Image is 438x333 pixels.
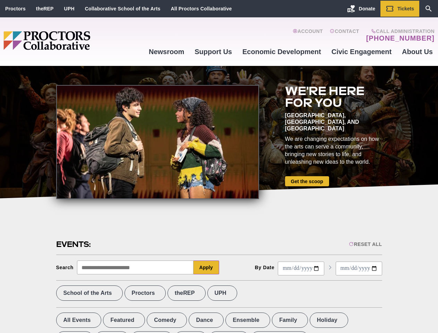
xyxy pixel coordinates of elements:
a: Donate [342,1,380,17]
a: [PHONE_NUMBER] [366,34,435,42]
span: Donate [359,6,375,11]
a: Collaborative School of the Arts [85,6,161,11]
a: Search [419,1,438,17]
a: Contact [330,28,359,42]
label: Featured [103,313,145,328]
a: About Us [397,42,438,61]
a: Newsroom [144,42,189,61]
a: Support Us [189,42,237,61]
label: theREP [168,285,206,301]
a: Tickets [380,1,419,17]
div: By Date [255,265,275,270]
div: [GEOGRAPHIC_DATA], [GEOGRAPHIC_DATA], and [GEOGRAPHIC_DATA] [285,112,382,132]
h2: Events: [56,239,92,250]
img: Proctors logo [3,31,144,50]
label: Comedy [147,313,187,328]
h2: We're here for you [285,85,382,109]
span: Tickets [397,6,414,11]
a: All Proctors Collaborative [171,6,232,11]
a: Proctors [5,6,26,11]
label: Family [272,313,308,328]
div: Search [56,265,74,270]
a: Account [293,28,323,42]
a: UPH [64,6,75,11]
div: We are changing expectations on how the arts can serve a community, bringing new stories to life,... [285,135,382,166]
label: UPH [207,285,237,301]
label: School of the Arts [56,285,123,301]
a: Economic Development [237,42,326,61]
button: Apply [194,261,219,274]
label: All Events [56,313,102,328]
a: theREP [36,6,54,11]
label: Dance [189,313,224,328]
div: Reset All [349,241,382,247]
label: Holiday [310,313,348,328]
label: Proctors [124,285,166,301]
label: Ensemble [225,313,270,328]
a: Get the scoop [285,176,329,186]
a: Civic Engagement [326,42,397,61]
span: Call Administration [364,28,435,34]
